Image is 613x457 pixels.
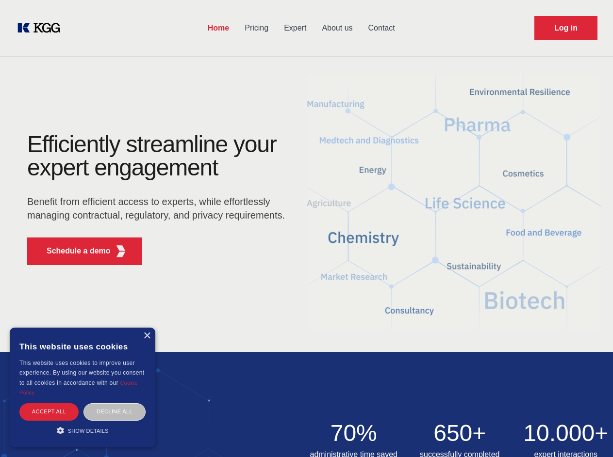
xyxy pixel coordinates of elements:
div: Close [143,332,150,340]
div: This website uses cookies [19,335,146,358]
a: KOL Knowledge Platform: Talk to Key External Experts (KEE) [16,20,68,36]
div: Show details [19,425,146,435]
a: Contact [361,16,403,41]
a: Home [200,16,237,41]
span: This website uses cookies to improve user experience. By using our website you consent to all coo... [19,360,144,386]
img: KGG Fifth Element RED [115,245,127,257]
p: Schedule a demo [47,245,111,257]
a: Pricing [237,16,276,41]
a: Expert [276,16,314,41]
a: About us [314,16,360,41]
p: Benefit from efficient access to experts, while effortlessly managing contractual, regulatory, an... [27,195,291,222]
div: Accept all [19,403,79,420]
h2: 70% [307,422,401,445]
h1: Efficiently streamline your expert engagement [27,133,291,179]
span: Show details [68,428,109,434]
img: KGG Fifth Element RED [307,63,602,342]
a: Cookie Policy [19,380,138,395]
h2: 650+ [413,422,507,445]
button: Schedule a demoKGG Fifth Element RED [27,237,142,265]
div: Decline all [83,403,146,420]
a: Request Demo [534,16,597,40]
